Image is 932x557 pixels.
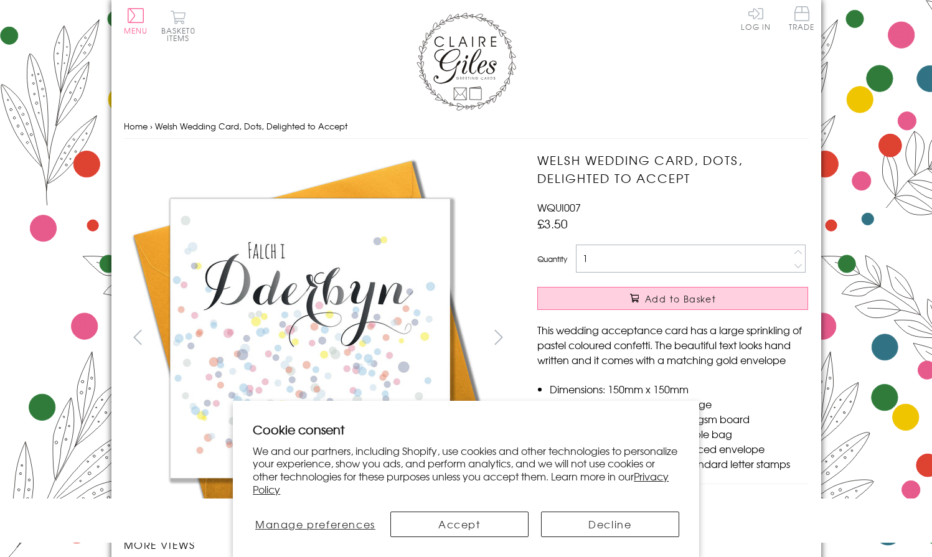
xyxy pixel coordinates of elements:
a: Privacy Policy [253,469,669,497]
h3: More views [124,537,513,552]
p: This wedding acceptance card has a large sprinkling of pastel coloured confetti. The beautiful te... [537,322,808,367]
img: Welsh Wedding Card, Dots, Delighted to Accept [124,151,497,525]
span: Manage preferences [255,517,375,531]
li: Dimensions: 150mm x 150mm [550,381,808,396]
p: We and our partners, including Shopify, use cookies and other technologies to personalize your ex... [253,444,679,496]
button: Decline [541,512,679,537]
button: Menu [124,8,148,34]
a: Trade [789,6,815,33]
span: › [150,120,153,132]
button: Add to Basket [537,287,808,310]
span: Menu [124,25,148,36]
span: 0 items [167,25,195,44]
a: Home [124,120,148,132]
h2: Cookie consent [253,421,679,438]
nav: breadcrumbs [124,114,809,139]
button: Basket0 items [161,10,195,42]
span: Add to Basket [645,293,716,305]
img: Claire Giles Greetings Cards [417,12,516,111]
label: Quantity [537,253,567,264]
span: £3.50 [537,215,568,232]
button: next [484,323,512,351]
span: Welsh Wedding Card, Dots, Delighted to Accept [155,120,347,132]
span: WQUI007 [537,200,581,215]
span: Trade [789,6,815,30]
h1: Welsh Wedding Card, Dots, Delighted to Accept [537,151,808,187]
button: Manage preferences [253,512,377,537]
button: Accept [390,512,529,537]
button: prev [124,323,152,351]
a: Log In [741,6,771,30]
li: Blank inside for your own message [550,396,808,411]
